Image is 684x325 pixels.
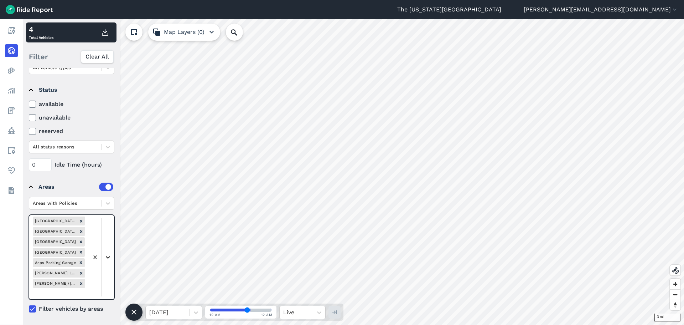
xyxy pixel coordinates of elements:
div: 4 [29,24,53,35]
a: Health [5,164,18,177]
canvas: Map [23,19,684,325]
label: available [29,100,114,108]
a: Datasets [5,184,18,197]
input: Search Location or Vehicles [226,24,254,41]
div: Arps Parking Garage [33,258,77,267]
div: Remove Dodd/Davis Parking Garage [77,279,85,288]
div: Remove Celeste Lab Courtyard [77,269,85,278]
summary: Status [29,80,113,100]
a: Realtime [5,44,18,57]
button: Map Layers (0) [148,24,220,41]
div: [GEOGRAPHIC_DATA] Garage [33,227,77,236]
div: [GEOGRAPHIC_DATA] [33,248,77,257]
summary: Areas [29,177,113,197]
button: Zoom in [670,279,680,289]
div: [PERSON_NAME] Lab Courtyard [33,269,77,278]
div: [PERSON_NAME]/[PERSON_NAME] Parking Garage [33,279,77,288]
div: [GEOGRAPHIC_DATA] [33,237,77,246]
div: Remove Arps Parking Garage [77,258,85,267]
div: Idle Time (hours) [29,158,114,171]
img: Ride Report [6,5,53,14]
button: Zoom out [670,289,680,300]
div: Total Vehicles [29,24,53,41]
a: Analyze [5,84,18,97]
a: Heatmaps [5,64,18,77]
a: Areas [5,144,18,157]
label: Filter vehicles by areas [29,305,114,313]
a: Report [5,24,18,37]
div: Areas [38,183,113,191]
a: Fees [5,104,18,117]
button: Reset bearing to north [670,300,680,310]
button: [PERSON_NAME][EMAIL_ADDRESS][DOMAIN_NAME] [524,5,678,14]
span: 12 AM [261,312,273,318]
span: 12 AM [209,312,221,318]
div: Remove 11th Ave Parking Garage [77,217,85,225]
label: unavailable [29,113,114,122]
label: reserved [29,127,114,136]
div: [GEOGRAPHIC_DATA] Garage [33,217,77,225]
div: Filter [26,46,116,68]
a: The [US_STATE][GEOGRAPHIC_DATA] [397,5,501,14]
div: Remove 9th Ave West Parking Garage [77,248,85,257]
div: Remove 12th Ave Parking Garage [77,227,85,236]
span: Clear All [85,52,109,61]
button: Clear All [81,50,114,63]
a: Policy [5,124,18,137]
div: 3 mi [654,314,680,321]
div: Remove 9th Ave East Parking Garage [77,237,85,246]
